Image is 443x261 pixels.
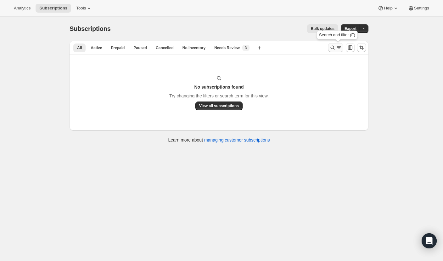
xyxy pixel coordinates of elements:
[404,4,433,13] button: Settings
[255,43,265,52] button: Create new view
[214,45,240,50] span: Needs Review
[39,6,67,11] span: Subscriptions
[77,45,82,50] span: All
[76,6,86,11] span: Tools
[14,6,31,11] span: Analytics
[72,4,96,13] button: Tools
[168,137,270,143] p: Learn more about
[245,45,247,50] span: 3
[422,233,437,248] div: Open Intercom Messenger
[328,43,343,52] button: Search and filter results
[194,84,244,90] h3: No subscriptions found
[36,4,71,13] button: Subscriptions
[357,43,366,52] button: Sort the results
[384,6,392,11] span: Help
[156,45,174,50] span: Cancelled
[341,24,360,33] button: Export
[10,4,34,13] button: Analytics
[133,45,147,50] span: Paused
[182,45,205,50] span: No inventory
[204,137,270,142] a: managing customer subscriptions
[195,101,243,110] button: View all subscriptions
[169,93,269,99] p: Try changing the filters or search term for this view.
[70,25,111,32] span: Subscriptions
[311,26,334,31] span: Bulk updates
[307,24,338,33] button: Bulk updates
[414,6,429,11] span: Settings
[111,45,125,50] span: Prepaid
[91,45,102,50] span: Active
[346,43,355,52] button: Customize table column order and visibility
[345,26,356,31] span: Export
[374,4,402,13] button: Help
[199,103,239,108] span: View all subscriptions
